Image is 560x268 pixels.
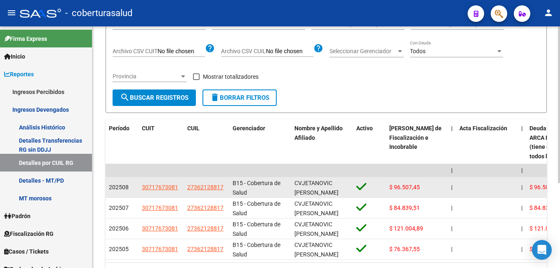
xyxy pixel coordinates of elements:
span: Activo [356,125,373,132]
span: $ 76.367,55 [389,246,420,252]
span: 27362128817 [187,225,224,232]
span: | [451,167,453,174]
span: $ 84.839,51 [389,205,420,211]
span: CVJETANOVIC [PERSON_NAME] [294,242,339,258]
span: 202505 [109,246,129,252]
datatable-header-cell: Activo [353,120,386,165]
span: 27362128817 [187,205,224,211]
span: CUIL [187,125,200,132]
span: 202507 [109,205,129,211]
span: 30717673081 [142,225,178,232]
datatable-header-cell: Período [106,120,139,165]
span: 202506 [109,225,129,232]
span: $ 121.004,89 [389,225,423,232]
span: - coberturasalud [65,4,132,22]
span: | [451,184,452,190]
mat-icon: person [544,8,553,18]
span: | [521,184,522,190]
span: $ 96.507,45 [389,184,420,190]
span: B15 - Cobertura de Salud [233,180,280,196]
span: | [521,205,522,211]
span: Casos / Tickets [4,247,49,256]
span: 202508 [109,184,129,190]
span: | [451,205,452,211]
span: CVJETANOVIC [PERSON_NAME] [294,180,339,196]
span: Provincia [113,73,179,80]
span: Inicio [4,52,25,61]
datatable-header-cell: | [448,120,456,165]
input: Archivo CSV CUIT [158,48,205,55]
span: B15 - Cobertura de Salud [233,200,280,216]
datatable-header-cell: Gerenciador [229,120,291,165]
mat-icon: menu [7,8,16,18]
span: | [521,125,523,132]
span: 30717673081 [142,246,178,252]
span: $ 76.367,55 [529,246,560,252]
span: Fiscalización RG [4,229,54,238]
span: CUIT [142,125,155,132]
mat-icon: help [313,43,323,53]
span: B15 - Cobertura de Salud [233,242,280,258]
span: Nombre y Apellido Afiliado [294,125,343,141]
mat-icon: help [205,43,215,53]
span: 30717673081 [142,205,178,211]
mat-icon: search [120,92,130,102]
span: Seleccionar Gerenciador [329,48,396,55]
span: Padrón [4,212,31,221]
datatable-header-cell: CUIL [184,120,229,165]
span: B15 - Cobertura de Salud [233,221,280,237]
span: Período [109,125,129,132]
span: Reportes [4,70,34,79]
span: | [451,246,452,252]
span: 30717673081 [142,184,178,190]
span: Archivo CSV CUIL [221,48,266,54]
span: $ 96.507,45 [529,184,560,190]
button: Borrar Filtros [202,89,277,106]
span: Archivo CSV CUIT [113,48,158,54]
span: Mostrar totalizadores [203,72,259,82]
div: Open Intercom Messenger [532,240,552,260]
span: | [521,225,522,232]
span: CVJETANOVIC [PERSON_NAME] [294,200,339,216]
button: Buscar Registros [113,89,196,106]
span: Firma Express [4,34,47,43]
span: Todos [410,48,426,54]
span: CVJETANOVIC [PERSON_NAME] [294,221,339,237]
span: | [451,225,452,232]
datatable-header-cell: Acta Fiscalización [456,120,518,165]
datatable-header-cell: Deuda Bruta Neto de Fiscalización e Incobrable [386,120,448,165]
span: $ 84.839,51 [529,205,560,211]
span: | [521,167,523,174]
datatable-header-cell: Nombre y Apellido Afiliado [291,120,353,165]
span: | [451,125,453,132]
span: Acta Fiscalización [459,125,507,132]
span: | [521,246,522,252]
datatable-header-cell: CUIT [139,120,184,165]
input: Archivo CSV CUIL [266,48,313,55]
span: 27362128817 [187,184,224,190]
span: Gerenciador [233,125,265,132]
span: 27362128817 [187,246,224,252]
span: Buscar Registros [120,94,188,101]
datatable-header-cell: | [518,120,526,165]
span: Borrar Filtros [210,94,269,101]
span: [PERSON_NAME] de Fiscalización e Incobrable [389,125,442,150]
mat-icon: delete [210,92,220,102]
